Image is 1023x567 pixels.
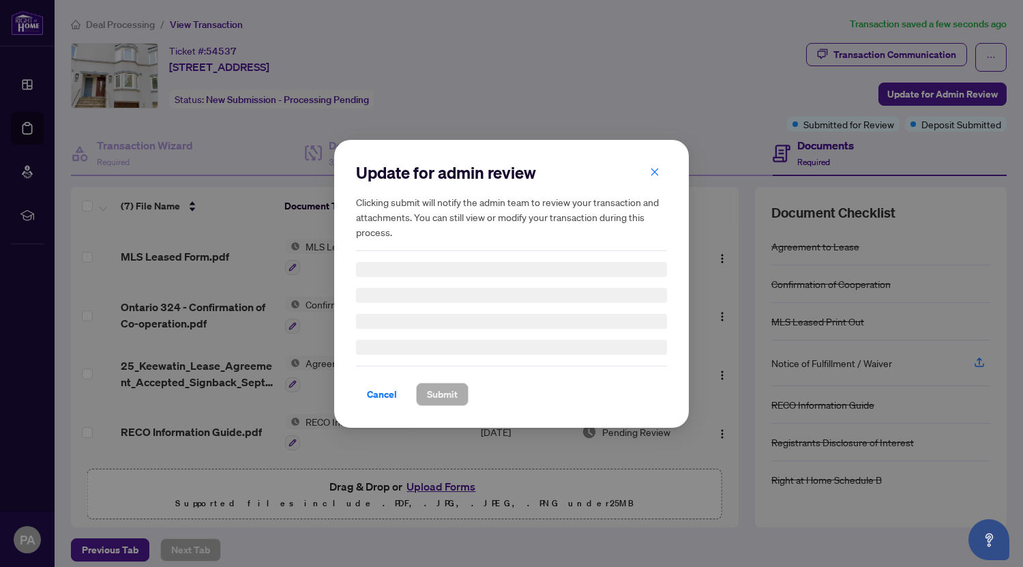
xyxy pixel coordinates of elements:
button: Submit [416,383,469,406]
span: Cancel [367,383,397,405]
button: Open asap [968,519,1009,560]
h2: Update for admin review [356,162,667,184]
button: Cancel [356,383,408,406]
span: close [650,166,659,176]
h5: Clicking submit will notify the admin team to review your transaction and attachments. You can st... [356,194,667,239]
